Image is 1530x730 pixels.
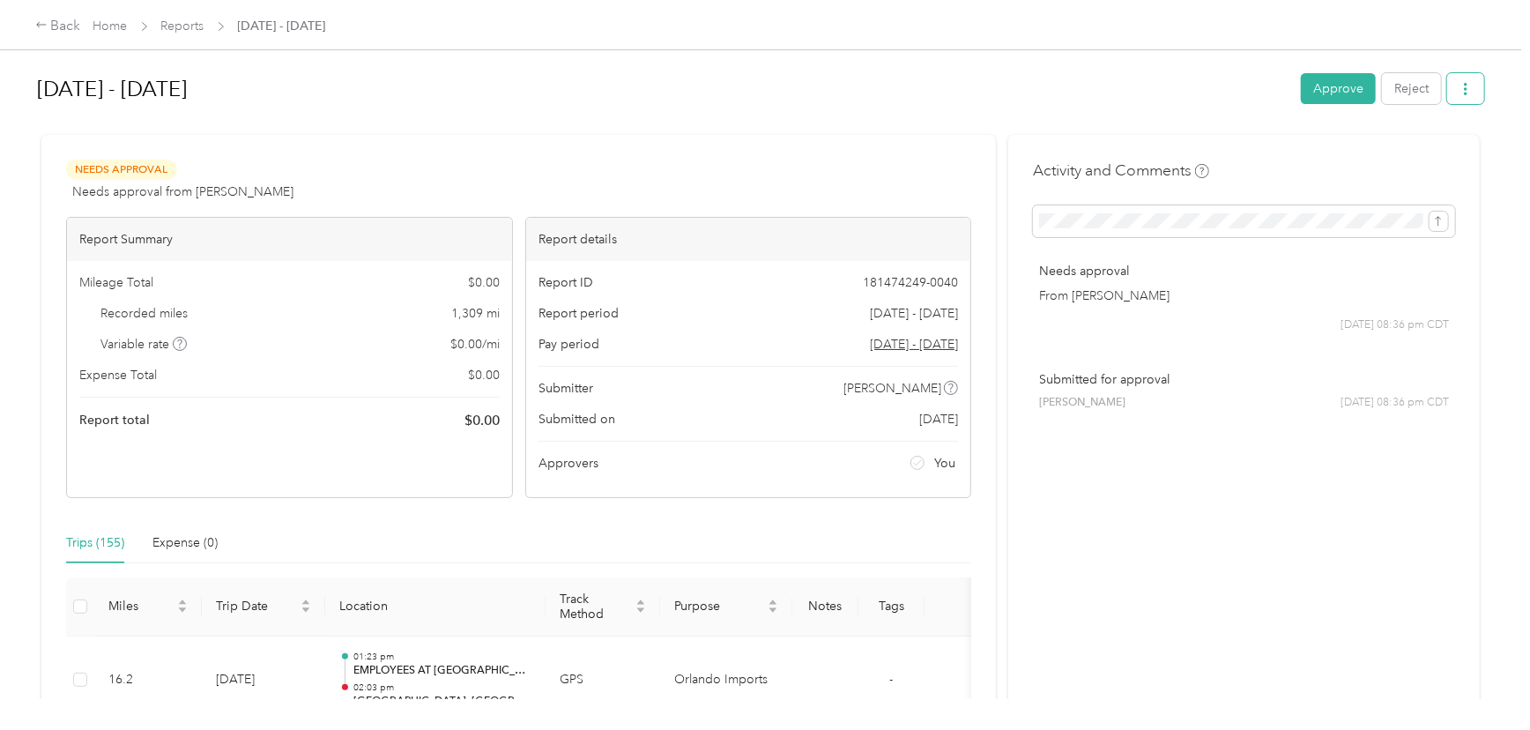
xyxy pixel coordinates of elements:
[66,533,124,553] div: Trips (155)
[546,577,660,637] th: Track Method
[538,379,593,398] span: Submitter
[152,533,218,553] div: Expense (0)
[538,454,598,473] span: Approvers
[108,599,174,614] span: Miles
[538,304,619,323] span: Report period
[843,379,941,398] span: [PERSON_NAME]
[101,335,188,354] span: Variable rate
[1382,73,1441,104] button: Reject
[560,592,632,622] span: Track Method
[538,273,593,292] span: Report ID
[870,335,958,354] span: Go to pay period
[858,577,925,637] th: Tags
[94,577,202,637] th: Miles
[538,335,599,354] span: Pay period
[301,605,311,615] span: caret-down
[202,637,325,725] td: [DATE]
[1039,395,1125,411] span: [PERSON_NAME]
[768,605,778,615] span: caret-down
[238,17,326,35] span: [DATE] - [DATE]
[768,597,778,607] span: caret-up
[451,304,500,323] span: 1,309 mi
[177,605,188,615] span: caret-down
[79,273,153,292] span: Mileage Total
[1039,287,1449,305] p: From [PERSON_NAME]
[79,366,157,384] span: Expense Total
[1341,317,1449,333] span: [DATE] 08:36 pm CDT
[35,16,81,37] div: Back
[66,160,177,180] span: Needs Approval
[526,218,971,261] div: Report details
[450,335,500,354] span: $ 0.00 / mi
[792,577,858,637] th: Notes
[216,599,297,614] span: Trip Date
[660,637,792,725] td: Orlando Imports
[1033,160,1209,182] h4: Activity and Comments
[660,577,792,637] th: Purpose
[919,410,958,428] span: [DATE]
[674,599,764,614] span: Purpose
[67,218,512,261] div: Report Summary
[464,410,500,431] span: $ 0.00
[934,454,955,473] span: You
[890,672,894,687] span: -
[301,597,311,607] span: caret-up
[468,273,500,292] span: $ 0.00
[79,411,150,429] span: Report total
[1039,262,1449,280] p: Needs approval
[870,304,958,323] span: [DATE] - [DATE]
[94,637,202,725] td: 16.2
[161,19,204,34] a: Reports
[353,651,531,663] p: 01:23 pm
[635,597,646,607] span: caret-up
[353,682,531,694] p: 02:03 pm
[468,366,500,384] span: $ 0.00
[93,19,128,34] a: Home
[1431,631,1530,730] iframe: Everlance-gr Chat Button Frame
[325,577,546,637] th: Location
[72,182,293,201] span: Needs approval from [PERSON_NAME]
[202,577,325,637] th: Trip Date
[177,597,188,607] span: caret-up
[1301,73,1376,104] button: Approve
[353,694,531,710] p: [GEOGRAPHIC_DATA], [GEOGRAPHIC_DATA], [GEOGRAPHIC_DATA], [GEOGRAPHIC_DATA]
[863,273,958,292] span: 181474249-0040
[538,410,615,428] span: Submitted on
[1341,395,1449,411] span: [DATE] 08:36 pm CDT
[635,605,646,615] span: caret-down
[353,663,531,679] p: EMPLOYEES AT [GEOGRAPHIC_DATA] IMPORTS
[101,304,189,323] span: Recorded miles
[546,637,660,725] td: GPS
[1039,370,1449,389] p: Submitted for approval
[37,68,1289,110] h1: Aug 1 - 31, 2025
